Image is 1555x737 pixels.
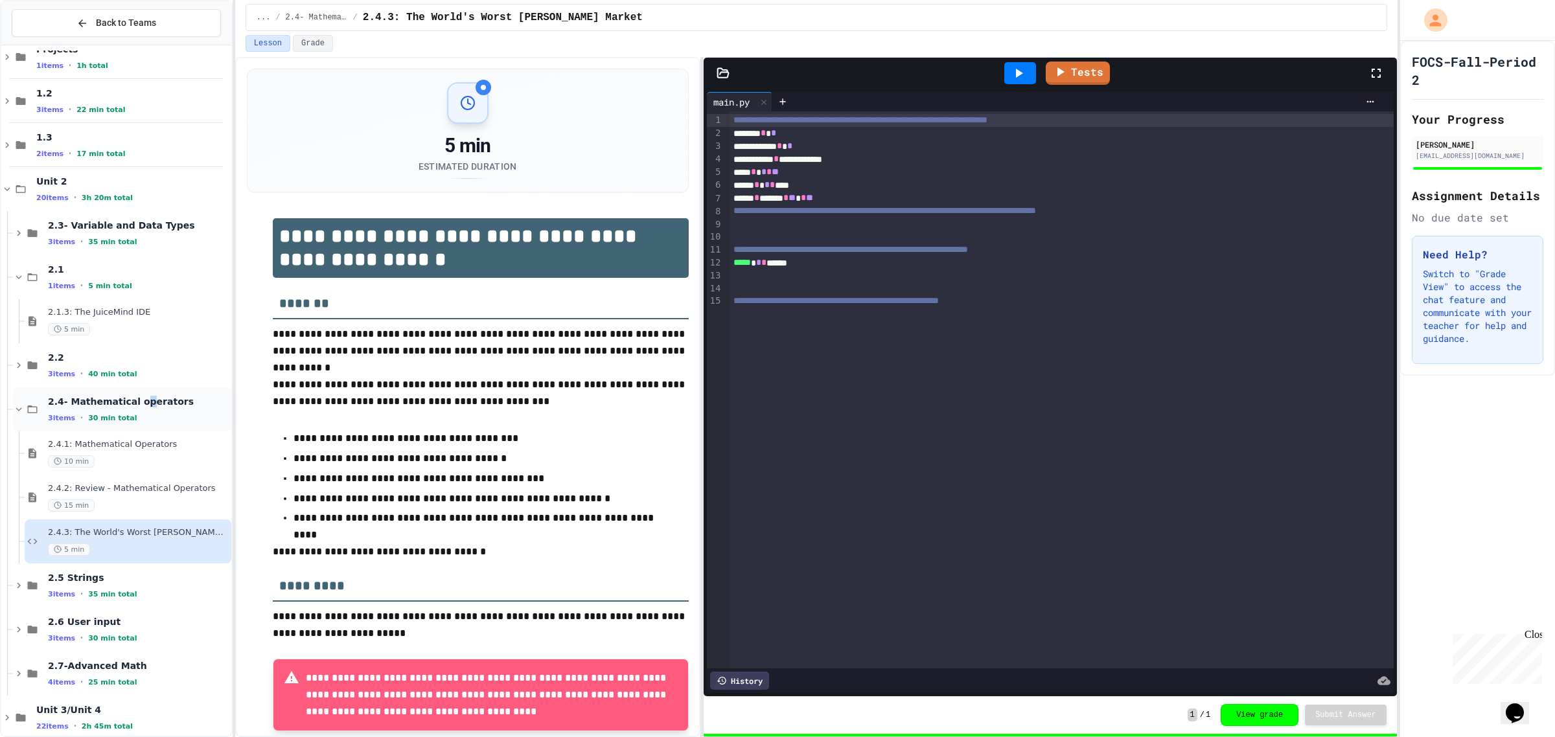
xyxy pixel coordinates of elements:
[96,16,156,30] span: Back to Teams
[48,660,229,672] span: 2.7-Advanced Math
[707,179,723,192] div: 6
[1411,5,1451,35] div: My Account
[88,590,137,598] span: 35 min total
[257,12,271,23] span: ...
[707,166,723,179] div: 5
[707,231,723,244] div: 10
[48,543,90,556] span: 5 min
[1188,709,1197,721] span: 1
[707,95,756,109] div: main.py
[48,634,75,642] span: 3 items
[88,282,132,290] span: 5 min total
[48,483,229,494] span: 2.4.2: Review - Mathematical Operators
[74,721,76,731] span: •
[88,678,137,686] span: 25 min total
[76,62,108,70] span: 1h total
[80,413,83,423] span: •
[1200,710,1204,720] span: /
[246,35,290,52] button: Lesson
[1412,110,1543,128] h2: Your Progress
[1221,704,1298,726] button: View grade
[48,414,75,422] span: 3 items
[80,589,83,599] span: •
[36,704,229,716] span: Unit 3/Unit 4
[5,5,89,82] div: Chat with us now!Close
[48,455,95,468] span: 10 min
[88,634,137,642] span: 30 min total
[48,499,95,512] span: 15 min
[82,722,133,731] span: 2h 45m total
[36,106,63,114] span: 3 items
[69,104,71,115] span: •
[36,150,63,158] span: 2 items
[707,269,723,282] div: 13
[1447,629,1542,684] iframe: chat widget
[80,677,83,687] span: •
[69,60,71,71] span: •
[48,527,229,538] span: 2.4.3: The World's Worst [PERSON_NAME] Market
[88,414,137,422] span: 30 min total
[48,323,90,335] span: 5 min
[275,12,280,23] span: /
[710,672,769,690] div: History
[1046,62,1110,85] a: Tests
[1305,705,1387,725] button: Submit Answer
[48,370,75,378] span: 3 items
[293,35,333,52] button: Grade
[48,590,75,598] span: 3 items
[80,633,83,643] span: •
[36,62,63,70] span: 1 items
[48,678,75,686] span: 4 items
[707,256,723,269] div: 12
[707,153,723,166] div: 4
[80,368,83,379] span: •
[80,280,83,291] span: •
[707,114,723,127] div: 1
[1423,267,1532,345] p: Switch to "Grade View" to access the chat feature and communicate with your teacher for help and ...
[76,150,125,158] span: 17 min total
[48,264,229,275] span: 2.1
[88,370,137,378] span: 40 min total
[286,12,348,23] span: 2.4- Mathematical operators
[1423,247,1532,262] h3: Need Help?
[353,12,358,23] span: /
[36,131,229,143] span: 1.3
[707,218,723,231] div: 9
[707,244,723,256] div: 11
[36,194,69,202] span: 20 items
[12,9,221,37] button: Back to Teams
[707,92,772,111] div: main.py
[48,238,75,246] span: 3 items
[48,307,229,318] span: 2.1.3: The JuiceMind IDE
[1412,187,1543,205] h2: Assignment Details
[48,352,229,363] span: 2.2
[1206,710,1210,720] span: 1
[82,194,133,202] span: 3h 20m total
[363,10,643,25] span: 2.4.3: The World's Worst Farmer's Market
[1412,210,1543,225] div: No due date set
[1412,52,1543,89] h1: FOCS-Fall-Period 2
[48,572,229,584] span: 2.5 Strings
[1501,685,1542,724] iframe: chat widget
[1416,151,1539,161] div: [EMAIL_ADDRESS][DOMAIN_NAME]
[48,396,229,407] span: 2.4- Mathematical operators
[1315,710,1376,720] span: Submit Answer
[707,192,723,205] div: 7
[74,192,76,203] span: •
[707,295,723,308] div: 15
[419,160,517,173] div: Estimated Duration
[69,148,71,159] span: •
[76,106,125,114] span: 22 min total
[36,176,229,187] span: Unit 2
[1416,139,1539,150] div: [PERSON_NAME]
[88,238,137,246] span: 35 min total
[707,140,723,153] div: 3
[48,282,75,290] span: 1 items
[36,722,69,731] span: 22 items
[36,87,229,99] span: 1.2
[48,220,229,231] span: 2.3- Variable and Data Types
[707,282,723,295] div: 14
[707,127,723,140] div: 2
[707,205,723,218] div: 8
[419,134,517,157] div: 5 min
